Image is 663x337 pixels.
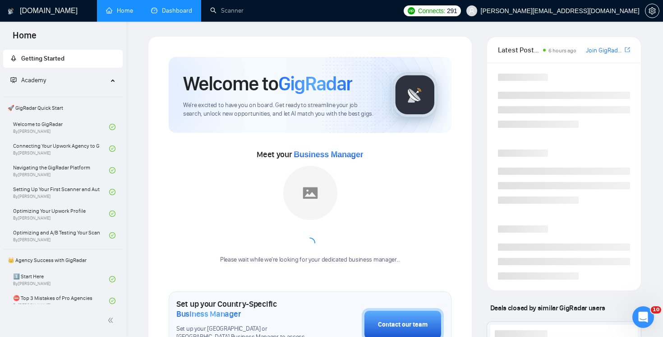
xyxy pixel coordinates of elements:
[469,8,475,14] span: user
[625,46,630,54] a: export
[13,117,109,137] a: Welcome to GigRadarBy[PERSON_NAME]
[498,44,541,56] span: Latest Posts from the GigRadar Community
[13,204,109,224] a: Optimizing Your Upwork ProfileBy[PERSON_NAME]
[109,124,115,130] span: check-circle
[176,309,241,319] span: Business Manager
[625,46,630,53] span: export
[408,7,415,14] img: upwork-logo.png
[645,7,659,14] span: setting
[3,50,123,68] li: Getting Started
[651,306,661,314] span: 10
[294,150,363,159] span: Business Manager
[4,251,122,269] span: 👑 Agency Success with GigRadar
[210,7,244,14] a: searchScanner
[109,167,115,173] span: check-circle
[109,211,115,217] span: check-circle
[13,139,109,159] a: Connecting Your Upwork Agency to GigRadarBy[PERSON_NAME]
[487,300,609,316] span: Deals closed by similar GigRadar users
[13,225,109,245] a: Optimizing and A/B Testing Your Scanner for Better ResultsBy[PERSON_NAME]
[107,316,116,325] span: double-left
[13,182,109,202] a: Setting Up Your First Scanner and Auto-BidderBy[PERSON_NAME]
[392,72,437,117] img: gigradar-logo.png
[645,7,659,14] a: setting
[302,235,318,251] span: loading
[13,160,109,180] a: Navigating the GigRadar PlatformBy[PERSON_NAME]
[418,6,445,16] span: Connects:
[13,291,109,311] a: ⛔ Top 3 Mistakes of Pro AgenciesBy[PERSON_NAME]
[5,29,44,48] span: Home
[109,189,115,195] span: check-circle
[8,4,14,19] img: logo
[378,320,428,330] div: Contact our team
[109,276,115,282] span: check-circle
[10,77,17,83] span: fund-projection-screen
[109,298,115,304] span: check-circle
[645,4,659,18] button: setting
[13,269,109,289] a: 1️⃣ Start HereBy[PERSON_NAME]
[21,55,64,62] span: Getting Started
[548,47,576,54] span: 6 hours ago
[632,306,654,328] iframe: Intercom live chat
[183,71,352,96] h1: Welcome to
[151,7,192,14] a: dashboardDashboard
[109,145,115,152] span: check-circle
[215,256,405,264] div: Please wait while we're looking for your dedicated business manager...
[183,101,378,118] span: We're excited to have you on board. Get ready to streamline your job search, unlock new opportuni...
[4,99,122,117] span: 🚀 GigRadar Quick Start
[10,55,17,61] span: rocket
[283,166,337,220] img: placeholder.png
[586,46,623,56] a: Join GigRadar Slack Community
[176,299,317,319] h1: Set up your Country-Specific
[21,76,46,84] span: Academy
[10,76,46,84] span: Academy
[109,232,115,239] span: check-circle
[447,6,457,16] span: 291
[106,7,133,14] a: homeHome
[257,150,363,159] span: Meet your
[278,71,352,96] span: GigRadar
